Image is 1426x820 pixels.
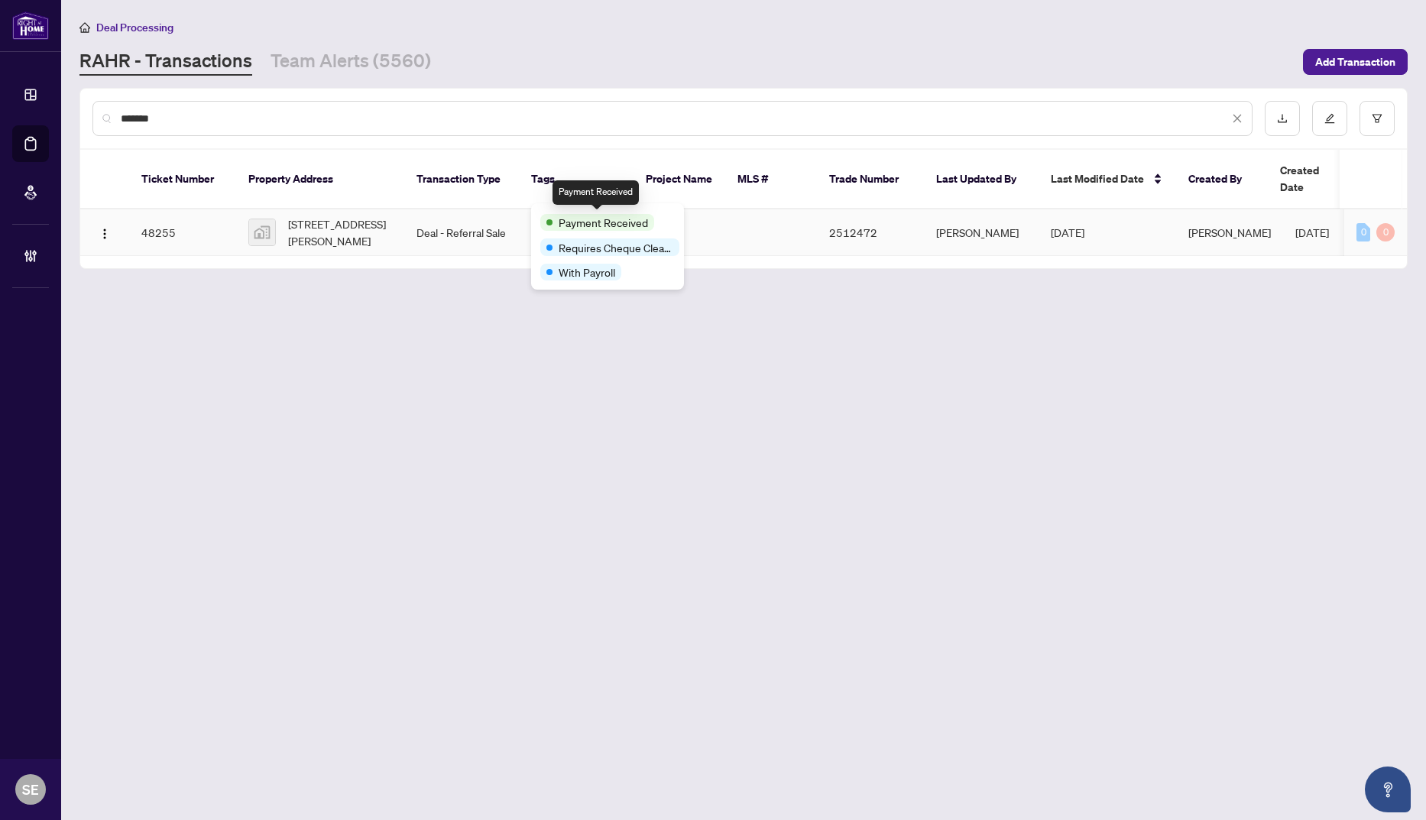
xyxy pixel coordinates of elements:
[1376,223,1395,241] div: 0
[129,209,236,256] td: 48255
[1365,767,1411,812] button: Open asap
[96,21,173,34] span: Deal Processing
[22,779,39,800] span: SE
[1303,49,1408,75] button: Add Transaction
[924,150,1039,209] th: Last Updated By
[1312,101,1347,136] button: edit
[553,180,639,205] div: Payment Received
[817,150,924,209] th: Trade Number
[924,209,1039,256] td: [PERSON_NAME]
[1315,50,1395,74] span: Add Transaction
[1295,225,1329,239] span: [DATE]
[1277,113,1288,124] span: download
[559,264,615,280] span: With Payroll
[404,150,519,209] th: Transaction Type
[249,219,275,245] img: thumbnail-img
[519,150,634,209] th: Tags
[817,209,924,256] td: 2512472
[725,150,817,209] th: MLS #
[79,48,252,76] a: RAHR - Transactions
[12,11,49,40] img: logo
[1232,113,1243,124] span: close
[1268,150,1375,209] th: Created Date
[236,150,404,209] th: Property Address
[1324,113,1335,124] span: edit
[1188,225,1271,239] span: [PERSON_NAME]
[1280,162,1344,196] span: Created Date
[559,214,648,231] span: Payment Received
[79,22,90,33] span: home
[634,150,725,209] th: Project Name
[559,239,673,256] span: Requires Cheque Clearance
[404,209,519,256] td: Deal - Referral Sale
[1360,101,1395,136] button: filter
[1176,150,1268,209] th: Created By
[1051,170,1144,187] span: Last Modified Date
[129,150,236,209] th: Ticket Number
[99,228,111,240] img: Logo
[271,48,431,76] a: Team Alerts (5560)
[288,216,392,249] span: [STREET_ADDRESS][PERSON_NAME]
[1372,113,1382,124] span: filter
[92,220,117,245] button: Logo
[1051,225,1084,239] span: [DATE]
[1265,101,1300,136] button: download
[1356,223,1370,241] div: 0
[1039,150,1176,209] th: Last Modified Date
